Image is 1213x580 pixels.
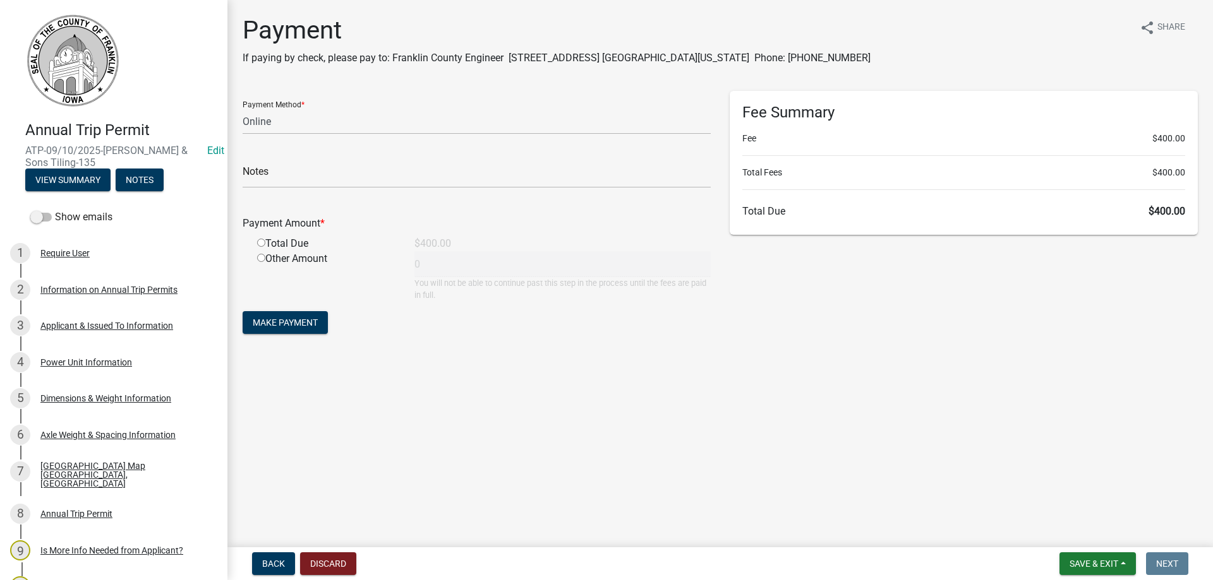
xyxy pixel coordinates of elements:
[40,358,132,367] div: Power Unit Information
[10,280,30,300] div: 2
[243,15,871,45] h1: Payment
[40,509,112,518] div: Annual Trip Permit
[40,285,178,294] div: Information on Annual Trip Permits
[25,121,217,139] h4: Annual Trip Permit
[243,50,871,66] p: If paying by check, please pay to: Franklin County Engineer [STREET_ADDRESS] [GEOGRAPHIC_DATA][US...
[25,13,120,108] img: Franklin County, Iowa
[10,504,30,524] div: 8
[243,311,328,334] button: Make Payment
[40,546,183,555] div: Is More Info Needed from Applicant?
[25,169,111,191] button: View Summary
[253,317,318,328] span: Make Payment
[40,321,173,330] div: Applicant & Issued To Information
[742,166,1185,179] li: Total Fees
[742,205,1185,217] h6: Total Due
[116,175,164,186] wm-modal-confirm: Notes
[10,352,30,372] div: 4
[1156,559,1178,569] span: Next
[1157,20,1185,35] span: Share
[25,175,111,186] wm-modal-confirm: Summary
[252,552,295,575] button: Back
[10,388,30,408] div: 5
[300,552,356,575] button: Discard
[248,236,405,251] div: Total Due
[1149,205,1185,217] span: $400.00
[742,132,1185,145] li: Fee
[1059,552,1136,575] button: Save & Exit
[10,243,30,263] div: 1
[233,216,720,231] div: Payment Amount
[1152,132,1185,145] span: $400.00
[1070,559,1118,569] span: Save & Exit
[25,145,202,169] span: ATP-09/10/2025-[PERSON_NAME] & Sons Tiling-135
[262,559,285,569] span: Back
[207,145,224,157] a: Edit
[40,461,207,488] div: [GEOGRAPHIC_DATA] Map [GEOGRAPHIC_DATA], [GEOGRAPHIC_DATA]
[742,104,1185,122] h6: Fee Summary
[1152,166,1185,179] span: $400.00
[207,145,224,157] wm-modal-confirm: Edit Application Number
[1146,552,1188,575] button: Next
[1130,15,1195,40] button: shareShare
[40,394,171,403] div: Dimensions & Weight Information
[116,169,164,191] button: Notes
[10,461,30,482] div: 7
[30,210,112,225] label: Show emails
[40,249,90,257] div: Require User
[40,430,176,439] div: Axle Weight & Spacing Information
[1140,20,1155,35] i: share
[10,316,30,336] div: 3
[10,425,30,445] div: 6
[10,540,30,560] div: 9
[248,251,405,301] div: Other Amount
